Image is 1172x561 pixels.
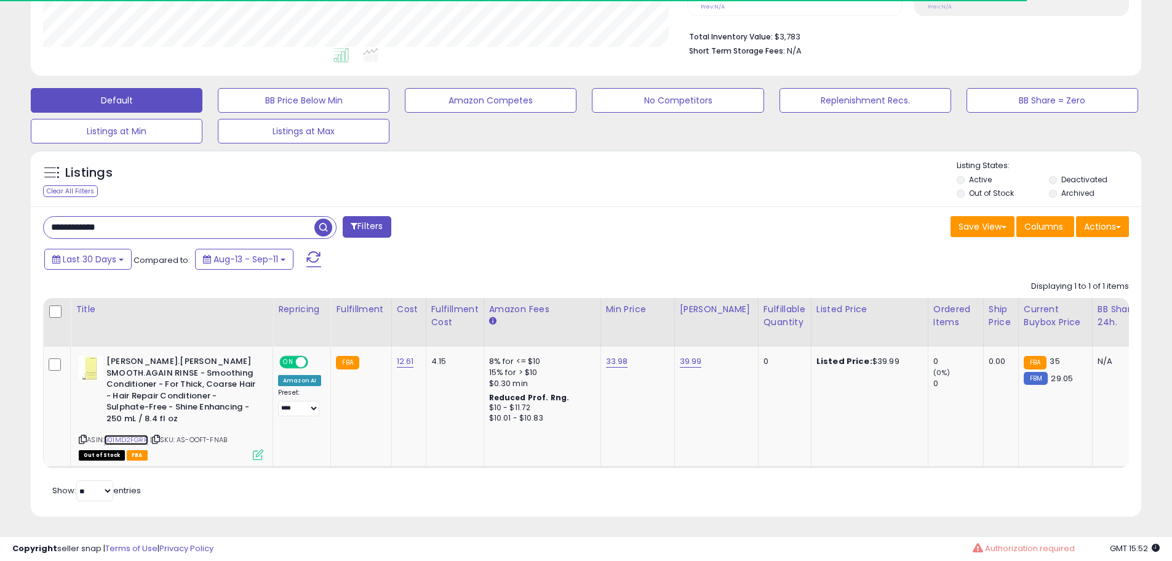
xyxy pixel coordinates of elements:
[489,316,496,327] small: Amazon Fees.
[43,185,98,197] div: Clear All Filters
[195,249,293,270] button: Aug-13 - Sep-11
[606,303,669,316] div: Min Price
[306,357,326,368] span: OFF
[967,88,1138,113] button: BB Share = Zero
[336,356,359,369] small: FBA
[150,435,227,445] span: | SKU: AS-OOFT-FNAB
[489,413,591,424] div: $10.01 - $10.83
[431,303,479,329] div: Fulfillment Cost
[63,253,116,265] span: Last 30 Days
[431,356,474,367] div: 4.15
[104,435,148,445] a: B01MD2FGRR
[79,356,103,381] img: 31Ztlbg6v6L._SL40_.jpg
[957,160,1141,172] p: Listing States:
[592,88,763,113] button: No Competitors
[1050,355,1059,367] span: 35
[1016,216,1074,237] button: Columns
[44,249,132,270] button: Last 30 Days
[213,253,278,265] span: Aug-13 - Sep-11
[933,303,978,329] div: Ordered Items
[489,303,596,316] div: Amazon Fees
[933,356,983,367] div: 0
[680,303,753,316] div: [PERSON_NAME]
[218,88,389,113] button: BB Price Below Min
[76,303,268,316] div: Title
[951,216,1015,237] button: Save View
[680,355,702,368] a: 39.99
[1024,356,1046,369] small: FBA
[969,174,992,185] label: Active
[105,543,157,554] a: Terms of Use
[106,356,256,427] b: [PERSON_NAME].[PERSON_NAME] SMOOTH.AGAIN RINSE - Smoothing Conditioner - For Thick, Coarse Hair -...
[933,368,951,377] small: (0%)
[278,389,321,416] div: Preset:
[397,303,421,316] div: Cost
[79,450,125,461] span: All listings that are currently out of stock and unavailable for purchase on Amazon
[1024,372,1048,385] small: FBM
[12,543,57,554] strong: Copyright
[65,164,113,182] h5: Listings
[336,303,386,316] div: Fulfillment
[159,543,213,554] a: Privacy Policy
[933,378,983,389] div: 0
[278,303,325,316] div: Repricing
[1076,216,1129,237] button: Actions
[1098,356,1138,367] div: N/A
[31,119,202,143] button: Listings at Min
[779,88,951,113] button: Replenishment Recs.
[397,355,414,368] a: 12.61
[816,355,872,367] b: Listed Price:
[816,303,923,316] div: Listed Price
[79,356,263,459] div: ASIN:
[489,392,570,403] b: Reduced Prof. Rng.
[218,119,389,143] button: Listings at Max
[816,356,919,367] div: $39.99
[134,254,190,266] span: Compared to:
[763,303,806,329] div: Fulfillable Quantity
[701,3,725,10] small: Prev: N/A
[969,188,1014,198] label: Out of Stock
[989,356,1009,367] div: 0.00
[1031,281,1129,293] div: Displaying 1 to 1 of 1 items
[1051,373,1073,384] span: 29.05
[127,450,148,461] span: FBA
[343,216,391,238] button: Filters
[405,88,576,113] button: Amazon Competes
[278,375,321,386] div: Amazon AI
[606,355,628,368] a: 33.98
[1024,303,1087,329] div: Current Buybox Price
[281,357,296,368] span: ON
[689,31,773,42] b: Total Inventory Value:
[689,46,785,56] b: Short Term Storage Fees:
[689,28,1120,43] li: $3,783
[12,543,213,555] div: seller snap | |
[489,367,591,378] div: 15% for > $10
[1024,220,1063,233] span: Columns
[489,356,591,367] div: 8% for <= $10
[489,403,591,413] div: $10 - $11.72
[1061,188,1094,198] label: Archived
[31,88,202,113] button: Default
[928,3,952,10] small: Prev: N/A
[489,378,591,389] div: $0.30 min
[1061,174,1107,185] label: Deactivated
[52,485,141,496] span: Show: entries
[763,356,802,367] div: 0
[1098,303,1142,329] div: BB Share 24h.
[989,303,1013,329] div: Ship Price
[787,45,802,57] span: N/A
[1110,543,1160,554] span: 2025-10-12 15:52 GMT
